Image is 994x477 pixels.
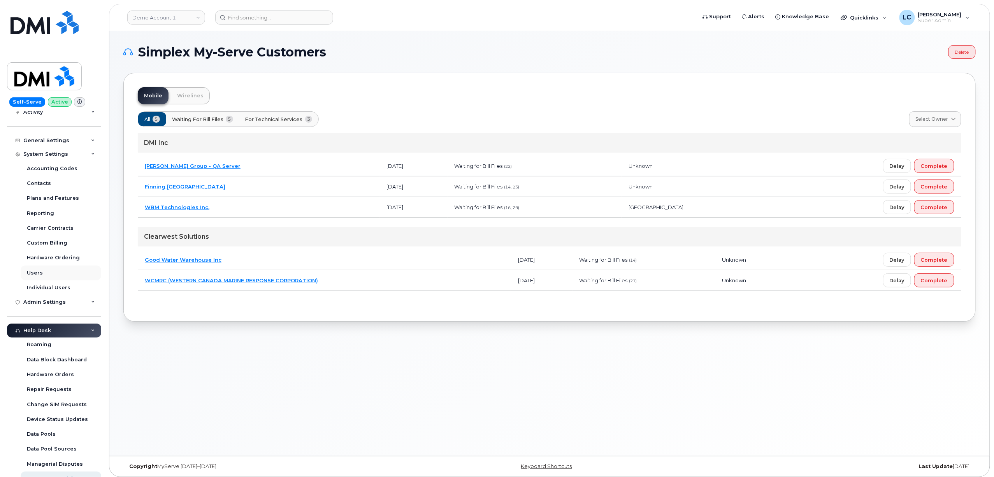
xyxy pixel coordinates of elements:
td: [DATE] [380,176,448,197]
span: Waiting for Bill Files [172,116,223,123]
span: (14, 23) [504,185,520,190]
span: Complete [921,256,948,264]
span: (16, 29) [504,205,520,210]
span: Waiting for Bill Files [455,163,503,169]
span: Delay [890,256,904,264]
a: [PERSON_NAME] Group - QA Server [145,163,241,169]
td: [DATE] [511,270,573,291]
span: (21) [629,278,637,283]
span: Complete [921,277,948,284]
a: Select Owner [909,111,961,127]
div: MyServe [DATE]–[DATE] [123,463,407,470]
div: Clearwest Solutions [138,227,961,246]
span: 3 [305,116,313,123]
button: Delay [883,273,911,287]
span: Unknown [722,257,746,263]
td: [DATE] [380,156,448,176]
span: For Technical Services [245,116,303,123]
span: (22) [504,164,512,169]
button: Delay [883,200,911,214]
a: Keyboard Shortcuts [521,463,572,469]
button: Delay [883,180,911,194]
button: Delay [883,159,911,173]
span: Unknown [629,183,653,190]
span: [GEOGRAPHIC_DATA] [629,204,683,210]
strong: Last Update [919,463,953,469]
span: Delay [890,277,904,284]
a: WCMRC (WESTERN CANADA MARINE RESPONSE CORPORATION) [145,277,318,283]
span: Delay [890,183,904,190]
span: Delay [890,204,904,211]
strong: Copyright [129,463,157,469]
button: Complete [914,200,954,214]
a: Good Water Warehouse Inc [145,257,221,263]
button: Complete [914,273,954,287]
button: Delay [883,253,911,267]
span: Waiting for Bill Files [455,183,503,190]
span: Waiting for Bill Files [580,257,628,263]
td: [DATE] [511,250,573,270]
span: Unknown [629,163,653,169]
span: Complete [921,183,948,190]
button: Complete [914,253,954,267]
td: [DATE] [380,197,448,218]
span: Waiting for Bill Files [455,204,503,210]
button: Complete [914,159,954,173]
button: Complete [914,180,954,194]
a: Delete [948,45,976,59]
span: Simplex My-Serve Customers [138,46,326,58]
div: [DATE] [692,463,976,470]
span: Waiting for Bill Files [580,277,628,283]
span: Complete [921,162,948,170]
a: Mobile [138,87,169,104]
a: WBM Technologies Inc. [145,204,209,210]
a: Finning [GEOGRAPHIC_DATA] [145,183,225,190]
div: DMI Inc [138,133,961,153]
span: 5 [226,116,233,123]
span: Delay [890,162,904,170]
span: Complete [921,204,948,211]
span: (14) [629,258,637,263]
span: Unknown [722,277,746,283]
span: Select Owner [916,116,948,123]
a: Wirelines [171,87,210,104]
